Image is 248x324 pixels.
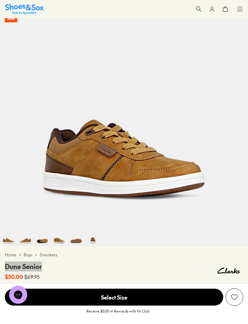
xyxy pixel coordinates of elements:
img: SNS_Logo_Responsive.svg [5,4,44,14]
a: Boys [24,252,32,258]
img: Dune Senior Tan [68,228,85,245]
a: Home [5,252,16,258]
h4: Dune Senior [5,261,42,271]
img: Vendor logo [214,261,243,280]
a: Sneakers [40,252,57,258]
img: Dune Senior Tan [34,228,51,245]
p: Sale [5,14,17,23]
img: Dune Senior Tan [17,228,34,245]
a: Shoes & Sox [5,4,44,14]
iframe: Gorgias live chat messenger [6,284,30,306]
div: > > [5,252,243,258]
s: $69.95 [24,273,40,281]
img: Dune Senior Tan [51,228,68,245]
img: Dune Senior Tan [85,228,102,245]
button: Add to Wishlist [226,288,243,306]
p: Receive $5.00 in Rewards with Fit Club [86,308,149,319]
b: $50.00 [5,273,23,281]
button: Select Size [5,288,223,306]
